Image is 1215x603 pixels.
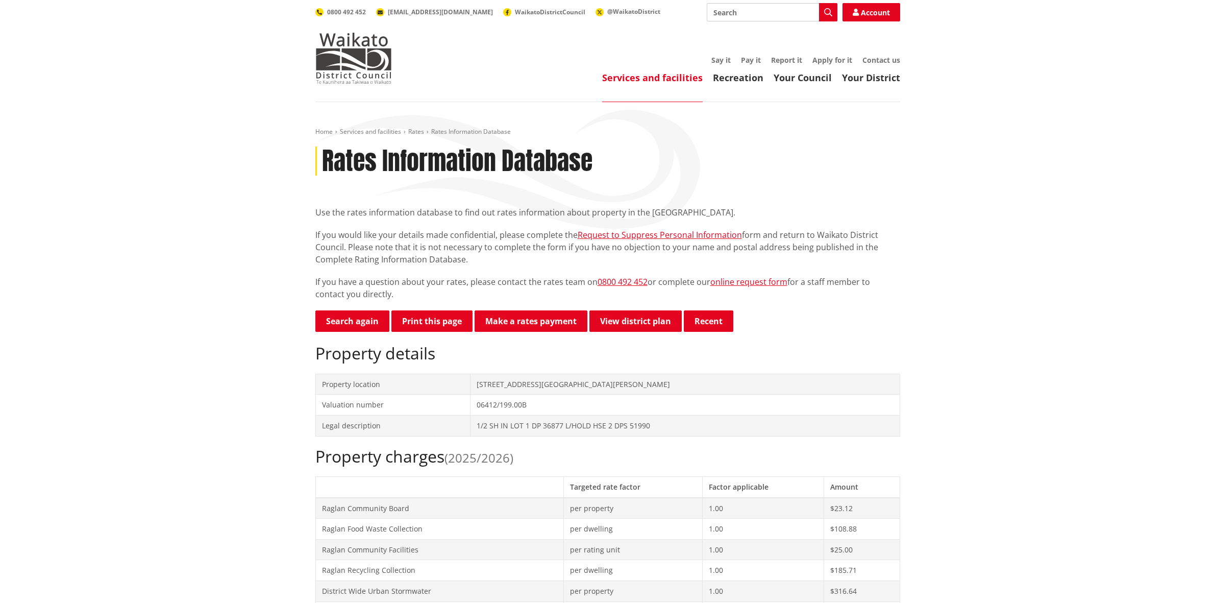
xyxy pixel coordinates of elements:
td: 1.00 [703,519,824,540]
td: Property location [315,374,470,395]
img: Waikato District Council - Te Kaunihera aa Takiwaa o Waikato [315,33,392,84]
button: Print this page [391,310,473,332]
a: Your District [842,71,900,84]
a: 0800 492 452 [598,276,648,287]
input: Search input [707,3,837,21]
a: View district plan [589,310,682,332]
a: Report it [771,55,802,65]
h1: Rates Information Database [322,147,592,176]
th: Factor applicable [703,476,824,497]
a: Apply for it [812,55,852,65]
td: per rating unit [563,539,702,560]
a: @WaikatoDistrict [596,7,660,16]
a: online request form [710,276,787,287]
td: $316.64 [824,581,900,601]
p: Use the rates information database to find out rates information about property in the [GEOGRAPHI... [315,206,900,219]
a: 0800 492 452 [315,8,366,16]
span: Rates Information Database [431,127,511,136]
td: Raglan Community Board [315,498,563,519]
nav: breadcrumb [315,128,900,136]
span: @WaikatoDistrict [607,7,660,16]
a: Services and facilities [340,127,401,136]
th: Targeted rate factor [563,476,702,497]
a: Account [842,3,900,21]
td: Raglan Food Waste Collection [315,519,563,540]
td: $25.00 [824,539,900,560]
td: $108.88 [824,519,900,540]
a: [EMAIL_ADDRESS][DOMAIN_NAME] [376,8,493,16]
td: per dwelling [563,560,702,581]
td: per dwelling [563,519,702,540]
a: Pay it [741,55,761,65]
a: Services and facilities [602,71,703,84]
button: Recent [684,310,733,332]
td: 1.00 [703,560,824,581]
span: 0800 492 452 [327,8,366,16]
h2: Property charges [315,447,900,466]
td: $185.71 [824,560,900,581]
td: per property [563,581,702,601]
td: Raglan Community Facilities [315,539,563,560]
span: (2025/2026) [444,449,513,466]
td: [STREET_ADDRESS][GEOGRAPHIC_DATA][PERSON_NAME] [470,374,900,395]
a: Your Council [774,71,832,84]
a: Recreation [713,71,763,84]
a: Home [315,127,333,136]
span: WaikatoDistrictCouncil [515,8,585,16]
td: $23.12 [824,498,900,519]
a: Say it [711,55,731,65]
p: If you would like your details made confidential, please complete the form and return to Waikato ... [315,229,900,266]
span: [EMAIL_ADDRESS][DOMAIN_NAME] [388,8,493,16]
a: Make a rates payment [475,310,587,332]
td: 1.00 [703,498,824,519]
td: Valuation number [315,395,470,416]
td: 1.00 [703,581,824,601]
a: Request to Suppress Personal Information [578,229,742,240]
a: Rates [408,127,424,136]
a: Contact us [862,55,900,65]
td: per property [563,498,702,519]
td: 1/2 SH IN LOT 1 DP 36877 L/HOLD HSE 2 DPS 51990 [470,415,900,436]
a: Search again [315,310,389,332]
td: 1.00 [703,539,824,560]
td: District Wide Urban Stormwater [315,581,563,601]
h2: Property details [315,344,900,363]
th: Amount [824,476,900,497]
a: WaikatoDistrictCouncil [503,8,585,16]
td: Raglan Recycling Collection [315,560,563,581]
td: 06412/199.00B [470,395,900,416]
td: Legal description [315,415,470,436]
p: If you have a question about your rates, please contact the rates team on or complete our for a s... [315,276,900,300]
